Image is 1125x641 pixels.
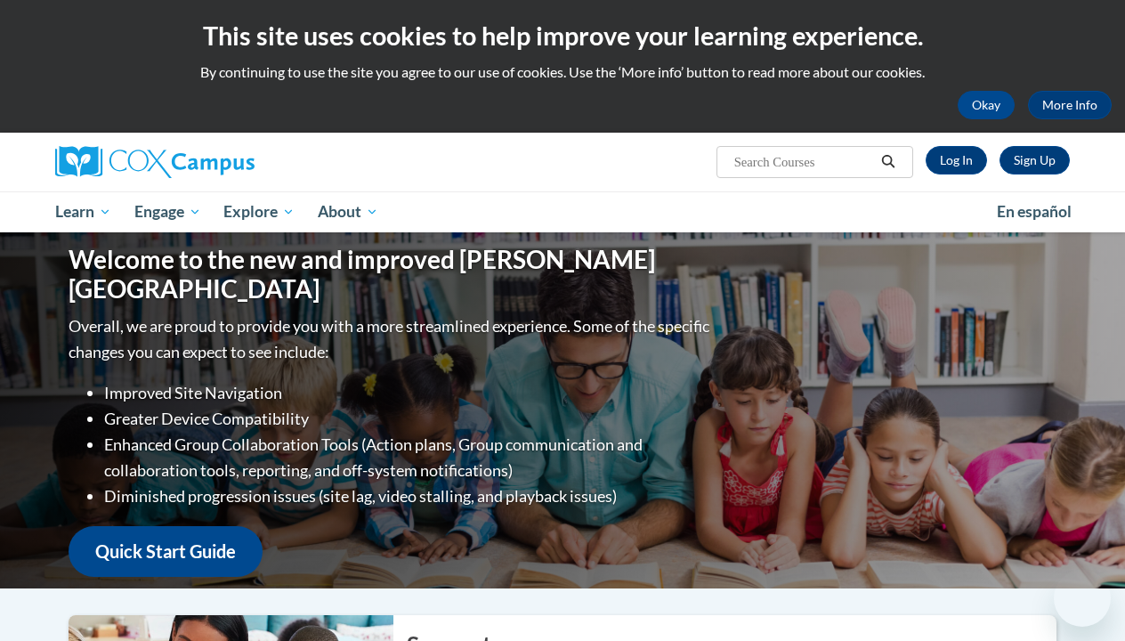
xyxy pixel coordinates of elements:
[732,151,875,173] input: Search Courses
[875,151,902,173] button: Search
[306,191,390,232] a: About
[123,191,213,232] a: Engage
[134,201,201,223] span: Engage
[1000,146,1070,174] a: Register
[926,146,987,174] a: Log In
[997,202,1072,221] span: En español
[104,432,714,483] li: Enhanced Group Collaboration Tools (Action plans, Group communication and collaboration tools, re...
[55,146,255,178] img: Cox Campus
[104,483,714,509] li: Diminished progression issues (site lag, video stalling, and playback issues)
[212,191,306,232] a: Explore
[42,191,1083,232] div: Main menu
[69,313,714,365] p: Overall, we are proud to provide you with a more streamlined experience. Some of the specific cha...
[44,191,123,232] a: Learn
[13,18,1112,53] h2: This site uses cookies to help improve your learning experience.
[958,91,1015,119] button: Okay
[1054,570,1111,627] iframe: Button to launch messaging window
[69,526,263,577] a: Quick Start Guide
[223,201,295,223] span: Explore
[104,380,714,406] li: Improved Site Navigation
[318,201,378,223] span: About
[985,193,1083,231] a: En español
[55,201,111,223] span: Learn
[104,406,714,432] li: Greater Device Compatibility
[13,62,1112,82] p: By continuing to use the site you agree to our use of cookies. Use the ‘More info’ button to read...
[55,146,376,178] a: Cox Campus
[1028,91,1112,119] a: More Info
[69,245,714,304] h1: Welcome to the new and improved [PERSON_NAME][GEOGRAPHIC_DATA]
